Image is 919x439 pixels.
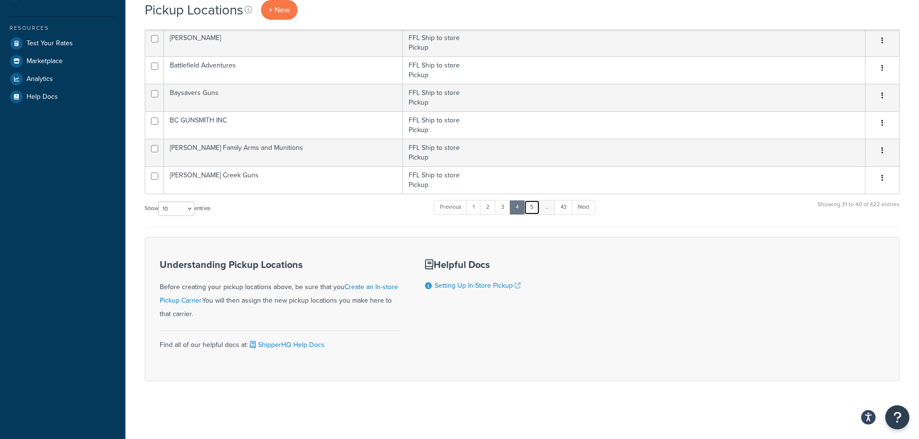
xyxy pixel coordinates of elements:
[7,70,118,88] a: Analytics
[248,340,325,350] a: ShipperHQ Help Docs
[403,84,865,111] td: FFL Ship to store Pickup
[164,166,403,194] td: [PERSON_NAME] Creek Guns
[160,259,401,270] h3: Understanding Pickup Locations
[164,29,403,56] td: [PERSON_NAME]
[160,259,401,321] div: Before creating your pickup locations above, be sure that you You will then assign the new pickup...
[554,200,573,214] a: 43
[164,56,403,84] td: Battlefield Adventures
[425,259,531,270] h3: Helpful Docs
[403,56,865,84] td: FFL Ship to store Pickup
[145,201,210,216] label: Show entries
[7,24,118,32] div: Resources
[572,200,595,214] a: Next
[164,84,403,111] td: Baysavers Guns
[164,139,403,166] td: [PERSON_NAME] Family Arms and Munitions
[403,29,865,56] td: FFL Ship to store Pickup
[7,88,118,106] a: Help Docs
[269,4,290,15] span: + New
[524,200,540,214] a: 5
[27,57,63,66] span: Marketplace
[818,199,900,220] div: Showing 31 to 40 of 422 entries
[509,200,525,214] a: 4
[480,200,496,214] a: 2
[7,35,118,52] a: Test Your Rates
[434,200,467,214] a: Previous
[403,111,865,139] td: FFL Ship to store Pickup
[495,200,510,214] a: 3
[435,280,521,291] a: Setting Up In-Store Pickup
[160,331,401,352] div: Find all of our helpful docs at:
[27,40,73,48] span: Test Your Rates
[27,75,53,83] span: Analytics
[466,200,481,214] a: 1
[539,200,555,214] a: …
[403,139,865,166] td: FFL Ship to store Pickup
[27,93,58,101] span: Help Docs
[164,111,403,139] td: BC GUNSMITH INC
[145,0,243,19] h1: Pickup Locations
[403,166,865,194] td: FFL Ship to store Pickup
[885,405,909,429] button: Open Resource Center
[7,53,118,70] a: Marketplace
[158,201,194,216] select: Showentries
